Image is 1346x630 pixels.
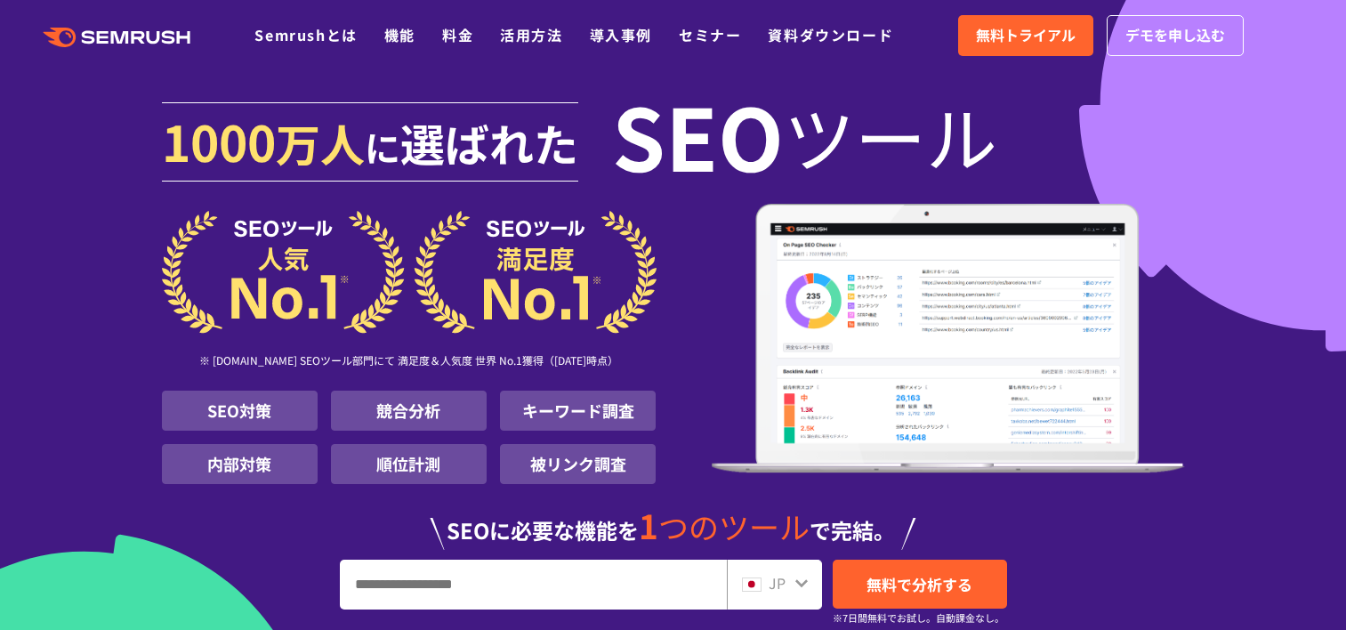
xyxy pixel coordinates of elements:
[679,24,741,45] a: セミナー
[276,110,365,174] span: 万人
[612,100,784,171] span: SEO
[162,334,657,391] div: ※ [DOMAIN_NAME] SEOツール部門にて 満足度＆人気度 世界 No.1獲得（[DATE]時点）
[768,24,893,45] a: 資料ダウンロード
[866,573,972,595] span: 無料で分析する
[810,514,895,545] span: で完結。
[1107,15,1244,56] a: デモを申し込む
[331,444,487,484] li: 順位計測
[331,391,487,431] li: 競合分析
[1125,24,1225,47] span: デモを申し込む
[833,610,1004,626] small: ※7日間無料でお試し。自動課金なし。
[500,391,656,431] li: キーワード調査
[442,24,473,45] a: 料金
[958,15,1093,56] a: 無料トライアル
[784,100,997,171] span: ツール
[769,572,786,594] span: JP
[162,491,1185,550] div: SEOに必要な機能を
[162,105,276,176] span: 1000
[976,24,1076,47] span: 無料トライアル
[833,560,1007,609] a: 無料で分析する
[400,110,578,174] span: 選ばれた
[162,391,318,431] li: SEO対策
[254,24,357,45] a: Semrushとは
[384,24,415,45] a: 機能
[639,501,658,549] span: 1
[500,444,656,484] li: 被リンク調査
[365,121,400,173] span: に
[500,24,562,45] a: 活用方法
[162,444,318,484] li: 内部対策
[341,561,726,609] input: URL、キーワードを入力してください
[590,24,652,45] a: 導入事例
[658,505,810,548] span: つのツール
